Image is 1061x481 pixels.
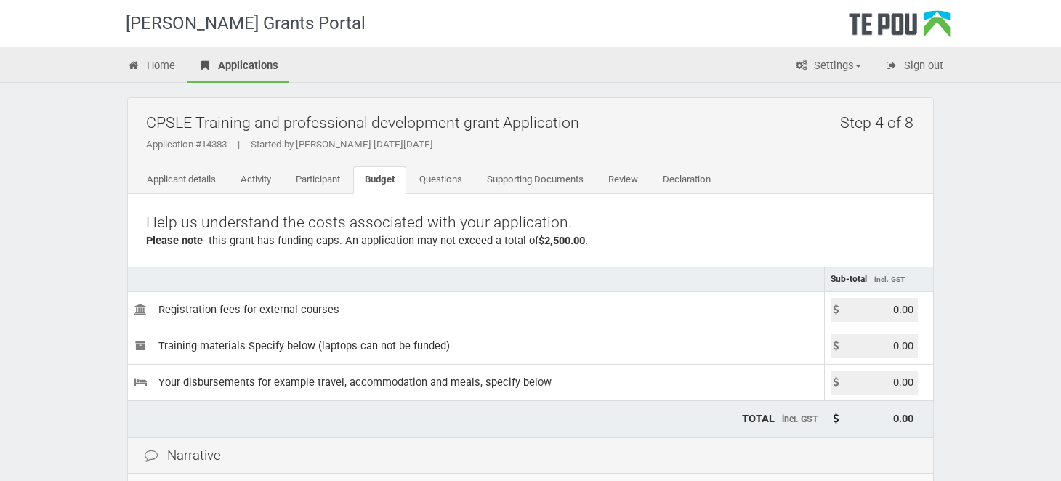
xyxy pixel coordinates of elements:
[146,212,915,233] p: Help us understand the costs associated with your application.
[128,364,824,400] td: Your disbursements for example travel, accommodation and meals, specify below
[187,51,289,83] a: Applications
[128,291,824,328] td: Registration fees for external courses
[475,166,595,194] a: Supporting Documents
[146,234,203,247] b: Please note
[146,105,922,140] h2: CPSLE Training and professional development grant Application
[783,51,872,83] a: Settings
[146,233,915,248] div: - this grant has funding caps. An application may not exceed a total of .
[651,166,722,194] a: Declaration
[849,10,951,47] div: Te Pou Logo
[840,105,922,140] h2: Step 4 of 8
[128,437,933,474] div: Narrative
[116,51,186,83] a: Home
[146,138,922,151] div: Application #14383 Started by [PERSON_NAME] [DATE][DATE]
[128,400,824,437] td: TOTAL
[824,267,933,291] td: Sub-total
[538,234,585,247] b: $2,500.00
[597,166,650,194] a: Review
[229,166,283,194] a: Activity
[135,166,227,194] a: Applicant details
[874,51,954,83] a: Sign out
[227,139,251,150] span: |
[128,328,824,364] td: Training materials Specify below (laptops can not be funded)
[874,275,905,283] span: incl. GST
[284,166,352,194] a: Participant
[353,166,406,194] a: Budget
[408,166,474,194] a: Questions
[782,413,818,424] span: incl. GST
